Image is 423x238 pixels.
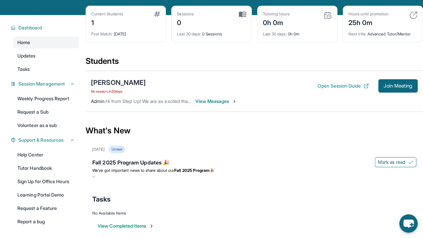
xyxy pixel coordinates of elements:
[177,31,201,36] span: Last 30 days :
[408,159,413,165] img: Mark as read
[17,52,36,59] span: Updates
[177,27,246,37] div: 0 Sessions
[91,31,113,36] span: First Match :
[174,168,210,173] strong: Fall 2025 Program
[92,147,105,152] div: [DATE]
[177,11,194,17] div: Sessions
[378,159,405,165] span: Mark as read
[91,11,123,17] div: Current Students
[210,168,215,173] span: 🎉
[91,17,123,27] div: 1
[13,119,79,131] a: Volunteer as a sub
[86,116,423,145] div: What's New
[91,98,105,104] span: Admin :
[348,31,366,36] span: Next title :
[86,56,423,71] div: Students
[13,149,79,161] a: Help Center
[13,162,79,174] a: Tutor Handbook
[18,137,64,143] span: Support & Resources
[318,83,369,89] button: Open Session Guide
[13,216,79,228] a: Report a bug
[13,36,79,48] a: Home
[13,106,79,118] a: Request a Sub
[375,157,416,167] button: Mark as read
[98,223,154,229] button: View Completed Items
[263,11,290,17] div: Tutoring hours
[18,24,42,31] span: Dashboard
[13,93,79,105] a: Weekly Progress Report
[348,27,417,37] div: Advanced Tutor/Mentor
[18,81,65,87] span: Session Management
[91,27,160,37] div: [DATE]
[348,17,389,27] div: 25h 0m
[16,24,75,31] button: Dashboard
[13,63,79,75] a: Tasks
[16,137,75,143] button: Support & Resources
[17,66,30,73] span: Tasks
[92,158,416,168] div: Fall 2025 Program Updates 🎉
[91,89,146,94] span: No session in 20 days
[409,11,417,19] img: card
[195,98,237,105] span: View Messages
[177,17,194,27] div: 0
[92,195,111,204] span: Tasks
[13,50,79,62] a: Updates
[399,214,418,233] button: chat-button
[16,81,75,87] button: Session Management
[239,11,246,17] img: card
[324,11,332,19] img: card
[384,84,412,88] span: Join Meeting
[92,211,416,216] div: No Available Items
[13,202,79,214] a: Request a Feature
[13,175,79,188] a: Sign Up for Office Hours
[263,31,287,36] span: Last 30 days :
[92,168,174,173] span: We’ve got important news to share about our
[348,11,389,17] div: Hours until promotion
[232,99,237,104] img: Chevron-Right
[13,189,79,201] a: Learning Portal Demo
[378,79,418,93] button: Join Meeting
[109,145,125,153] div: Unread
[263,27,332,37] div: 0h 0m
[91,78,146,87] div: [PERSON_NAME]
[17,39,30,46] span: Home
[154,11,160,17] img: card
[263,17,290,27] div: 0h 0m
